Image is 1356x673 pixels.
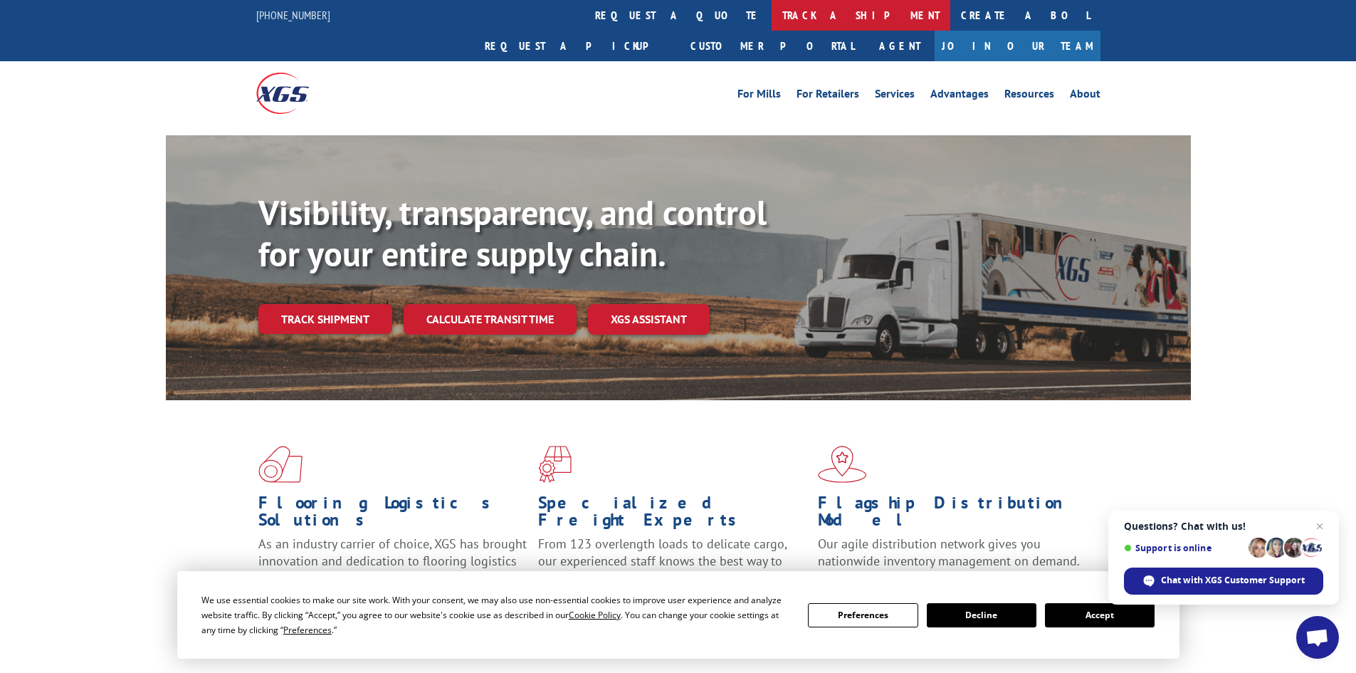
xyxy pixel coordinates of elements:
[1045,603,1155,627] button: Accept
[875,88,915,104] a: Services
[258,536,527,586] span: As an industry carrier of choice, XGS has brought innovation and dedication to flooring logistics...
[258,446,303,483] img: xgs-icon-total-supply-chain-intelligence-red
[256,8,330,22] a: [PHONE_NUMBER]
[927,603,1036,627] button: Decline
[177,571,1179,659] div: Cookie Consent Prompt
[1124,521,1323,532] span: Questions? Chat with us!
[538,446,572,483] img: xgs-icon-focused-on-flooring-red
[818,536,1080,569] span: Our agile distribution network gives you nationwide inventory management on demand.
[1124,568,1323,595] div: Chat with XGS Customer Support
[797,88,859,104] a: For Retailers
[865,31,935,61] a: Agent
[258,494,527,536] h1: Flooring Logistics Solutions
[588,304,710,335] a: XGS ASSISTANT
[1296,616,1339,659] div: Open chat
[258,304,392,334] a: Track shipment
[818,446,867,483] img: xgs-icon-flagship-distribution-model-red
[283,624,332,636] span: Preferences
[569,609,621,621] span: Cookie Policy
[538,536,807,599] p: From 123 overlength loads to delicate cargo, our experienced staff knows the best way to move you...
[930,88,989,104] a: Advantages
[201,593,791,637] div: We use essential cookies to make our site work. With your consent, we may also use non-essential ...
[935,31,1100,61] a: Join Our Team
[737,88,781,104] a: For Mills
[1311,518,1328,535] span: Close chat
[1124,543,1244,553] span: Support is online
[680,31,865,61] a: Customer Portal
[474,31,680,61] a: Request a pickup
[404,304,577,335] a: Calculate transit time
[818,494,1087,536] h1: Flagship Distribution Model
[1070,88,1100,104] a: About
[808,603,918,627] button: Preferences
[1004,88,1054,104] a: Resources
[538,494,807,536] h1: Specialized Freight Experts
[1161,574,1305,587] span: Chat with XGS Customer Support
[258,190,767,276] b: Visibility, transparency, and control for your entire supply chain.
